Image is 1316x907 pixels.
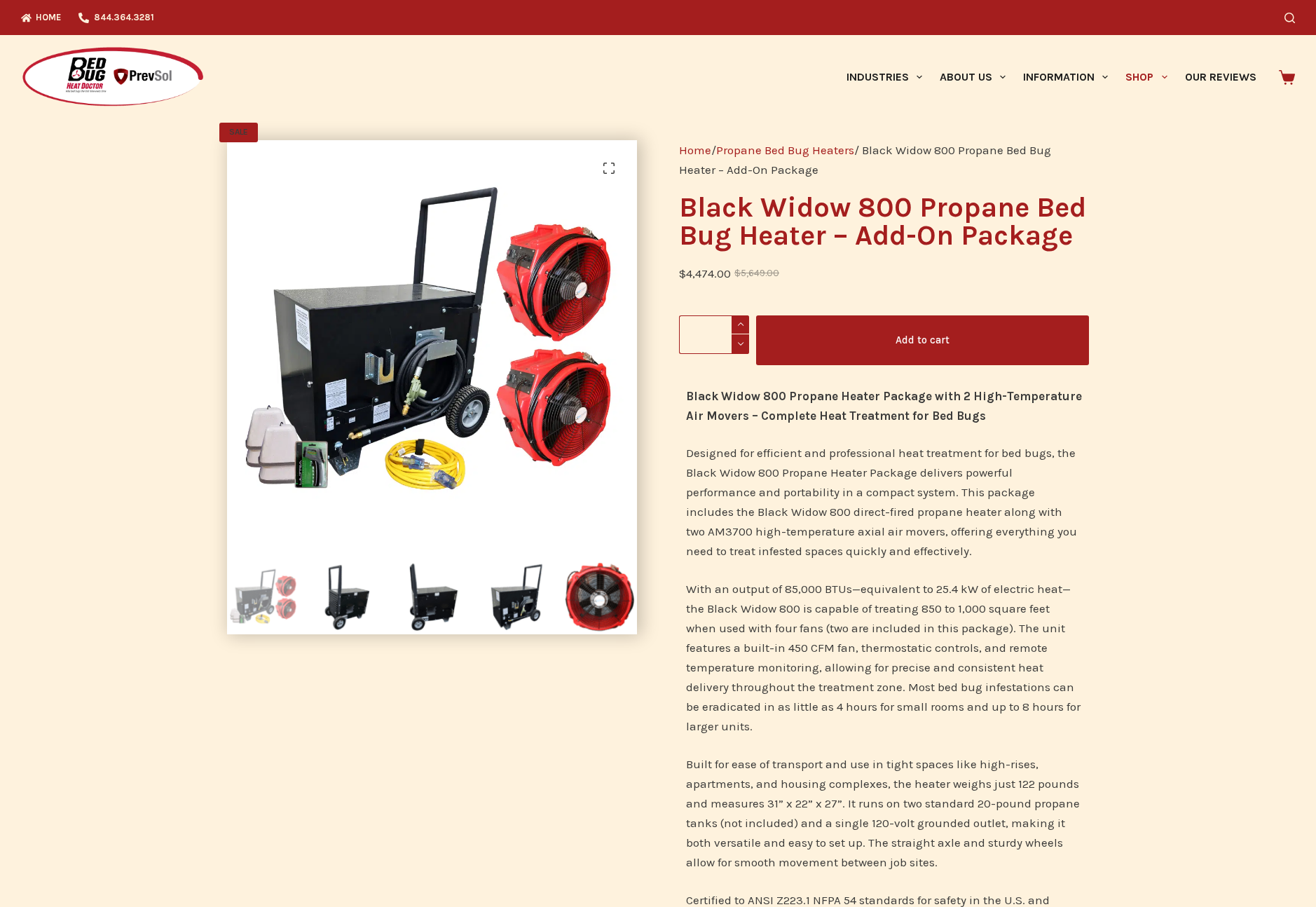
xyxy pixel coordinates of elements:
img: AM3700 High Temperature Axial Air Mover for bed bug heat treatment [563,561,637,634]
a: Information [1015,35,1117,119]
a: View full-screen image gallery [595,154,623,182]
strong: Black Widow 800 Propane Heater Package with 2 High-Temperature Air Movers – Complete Heat Treatme... [686,389,1082,423]
p: Built for ease of transport and use in tight spaces like high-rises, apartments, and housing comp... [686,754,1082,872]
img: Black Widow 800 Propane Bed Bug Heater operable by single technician [311,561,385,634]
a: About Us [931,35,1014,119]
span: $ [734,268,741,278]
a: Our Reviews [1176,35,1265,119]
a: Industries [837,35,931,119]
img: Prevsol/Bed Bug Heat Doctor [21,46,205,109]
nav: Breadcrumb [679,140,1089,179]
span: SALE [219,123,258,142]
button: Search [1284,13,1295,23]
bdi: 4,474.00 [679,266,731,280]
a: Black Widow 800 propane heater bundle package with two AM3700 Axial Fans [227,337,637,351]
input: Product quantity [679,315,749,354]
p: With an output of 85,000 BTUs—equivalent to 25.4 kW of electric heat—the Black Widow 800 is capab... [686,579,1082,736]
button: Add to cart [756,315,1089,365]
a: Home [679,143,711,157]
img: Black Widow 800 propane heater bundle package with two AM3700 Axial Fans [227,561,301,634]
a: Shop [1117,35,1176,119]
img: Black Widow 800 propane heater bundle package with two AM3700 Axial Fans [227,140,637,550]
img: Black Widow 800 Propane Bed Bug Heater with handle for easy transport [395,561,469,634]
bdi: 5,649.00 [734,268,779,278]
p: Designed for efficient and professional heat treatment for bed bugs, the Black Widow 800 Propane ... [686,443,1082,561]
img: Black Widow 800 Propane Bed Bug Heater with propane hose attachment [479,561,553,634]
a: Propane Bed Bug Heaters [716,143,854,157]
span: $ [679,266,686,280]
nav: Primary [837,35,1265,119]
h1: Black Widow 800 Propane Bed Bug Heater – Add-On Package [679,193,1089,250]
